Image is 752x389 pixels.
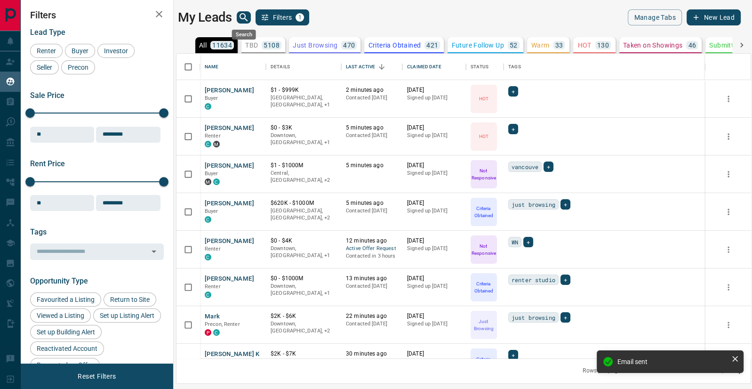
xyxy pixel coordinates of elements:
[199,42,207,49] p: All
[33,328,98,336] span: Set up Building Alert
[527,237,530,247] span: +
[564,200,567,209] span: +
[617,358,728,365] div: Email sent
[213,178,220,185] div: condos.ca
[531,42,550,49] p: Warm
[721,205,736,219] button: more
[271,283,336,297] p: Toronto
[271,94,336,109] p: Toronto
[271,132,336,146] p: Toronto
[577,42,591,49] p: HOT
[205,350,260,359] button: [PERSON_NAME] K
[271,245,336,259] p: Toronto
[426,42,438,49] p: 421
[472,318,496,332] p: Just Browsing
[623,42,683,49] p: Taken on Showings
[402,54,466,80] div: Claimed Date
[512,350,515,360] span: +
[30,91,64,100] span: Sale Price
[512,162,538,171] span: vancouve
[346,132,398,139] p: Contacted [DATE]
[407,54,441,80] div: Claimed Date
[472,243,496,257] p: Not Responsive
[560,199,570,210] div: +
[346,207,398,215] p: Contacted [DATE]
[30,9,164,21] h2: Filters
[205,170,218,177] span: Buyer
[96,312,158,319] span: Set up Listing Alert
[407,283,461,290] p: Signed up [DATE]
[33,312,88,319] span: Viewed a Listing
[205,178,211,185] div: mrloft.ca
[346,237,398,245] p: 12 minutes ago
[346,124,398,132] p: 5 minutes ago
[205,321,240,327] span: Precon, Renter
[237,11,251,24] button: search button
[346,162,398,170] p: 5 minutes ago
[104,292,156,307] div: Return to Site
[65,44,95,58] div: Buyer
[508,124,518,134] div: +
[346,312,398,320] p: 22 minutes ago
[523,237,533,247] div: +
[508,86,518,97] div: +
[33,296,98,303] span: Favourited a Listing
[407,207,461,215] p: Signed up [DATE]
[30,44,63,58] div: Renter
[64,64,92,71] span: Precon
[512,87,515,96] span: +
[271,170,336,184] p: West Side, Vancouver
[30,276,88,285] span: Opportunity Type
[346,252,398,260] p: Contacted in 3 hours
[472,205,496,219] p: Criteria Obtained
[504,54,705,80] div: Tags
[346,245,398,253] span: Active Offer Request
[296,14,303,21] span: 1
[271,207,336,222] p: Midtown | Central, Toronto
[205,208,218,214] span: Buyer
[346,199,398,207] p: 5 minutes ago
[256,9,310,25] button: Filters1
[205,275,254,284] button: [PERSON_NAME]
[245,42,258,49] p: TBD
[30,60,59,74] div: Seller
[30,308,91,323] div: Viewed a Listing
[271,275,336,283] p: $0 - $1000M
[205,246,221,252] span: Renter
[205,237,254,246] button: [PERSON_NAME]
[472,280,496,294] p: Criteria Obtained
[479,95,488,102] p: HOT
[205,141,211,147] div: condos.ca
[232,30,256,40] div: Search
[271,312,336,320] p: $2K - $6K
[205,312,220,321] button: Mark
[205,329,211,336] div: property.ca
[508,350,518,360] div: +
[147,245,160,258] button: Open
[512,124,515,134] span: +
[178,10,232,25] h1: My Leads
[512,275,555,284] span: renter studio
[346,94,398,102] p: Contacted [DATE]
[564,313,567,322] span: +
[341,54,402,80] div: Last Active
[205,86,254,95] button: [PERSON_NAME]
[721,130,736,144] button: more
[547,162,550,171] span: +
[30,325,102,339] div: Set up Building Alert
[30,227,47,236] span: Tags
[472,167,496,181] p: Not Responsive
[343,42,355,49] p: 470
[688,42,696,49] p: 46
[346,86,398,94] p: 2 minutes ago
[560,312,570,323] div: +
[346,320,398,328] p: Contacted [DATE]
[101,47,131,55] span: Investor
[407,312,461,320] p: [DATE]
[512,313,555,322] span: just browsing
[205,162,254,170] button: [PERSON_NAME]
[33,361,96,369] span: Requested an Offer
[407,94,461,102] p: Signed up [DATE]
[271,350,336,358] p: $2K - $7K
[407,358,461,365] p: Signed up [DATE]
